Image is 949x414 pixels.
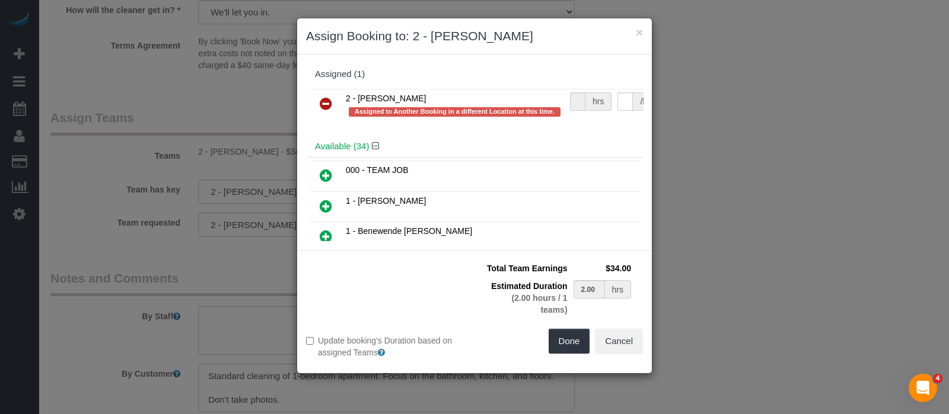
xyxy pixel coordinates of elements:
iframe: Intercom live chat [909,374,937,402]
div: (2.00 hours / 1 teams) [486,292,568,316]
span: Estimated Duration [491,281,567,291]
td: Total Team Earnings [483,259,571,277]
span: 4 [933,374,942,383]
label: Update booking's Duration based on assigned Teams [306,335,466,358]
input: Update booking's Duration based on assigned Teams [306,337,314,345]
h4: Available (34) [315,142,634,152]
div: hrs [585,92,612,111]
span: 2 - [PERSON_NAME] [346,94,426,103]
div: Assigned (1) [315,69,634,79]
button: Cancel [595,329,643,354]
span: Assigned to Another Booking in a different Location at this time. [349,107,561,117]
button: × [636,26,643,38]
div: hrs [605,280,631,299]
div: /hr [633,92,657,111]
span: 1 - [PERSON_NAME] [346,196,426,206]
td: $34.00 [571,259,634,277]
span: 1 - Benewende [PERSON_NAME] [346,226,472,236]
h3: Assign Booking to: 2 - [PERSON_NAME] [306,27,643,45]
button: Done [549,329,590,354]
span: 000 - TEAM JOB [346,165,409,175]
